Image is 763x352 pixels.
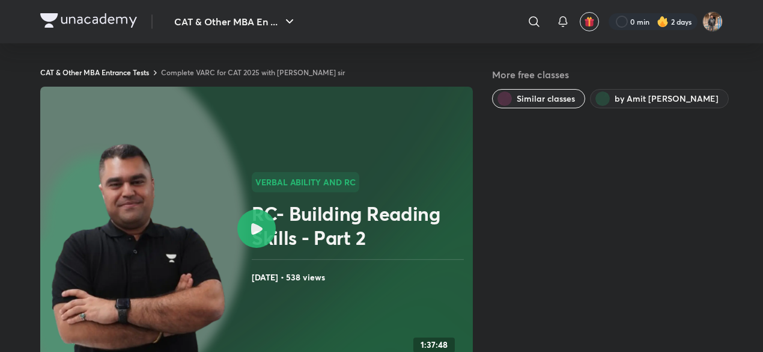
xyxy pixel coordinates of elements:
img: Mayank kardam [702,11,723,32]
a: Complete VARC for CAT 2025 with [PERSON_NAME] sir [161,67,345,77]
button: by Amit Deepak Rohra [590,89,729,108]
button: Similar classes [492,89,585,108]
h5: More free classes [492,67,723,82]
a: CAT & Other MBA Entrance Tests [40,67,149,77]
img: avatar [584,16,595,27]
h2: RC- Building Reading Skills - Part 2 [252,202,468,250]
a: Company Logo [40,13,137,31]
button: avatar [580,12,599,31]
span: by Amit Deepak Rohra [615,93,719,105]
img: streak [657,16,669,28]
img: Company Logo [40,13,137,28]
button: CAT & Other MBA En ... [167,10,304,34]
span: Similar classes [517,93,575,105]
h4: [DATE] • 538 views [252,270,468,285]
h4: 1:37:48 [421,340,448,350]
